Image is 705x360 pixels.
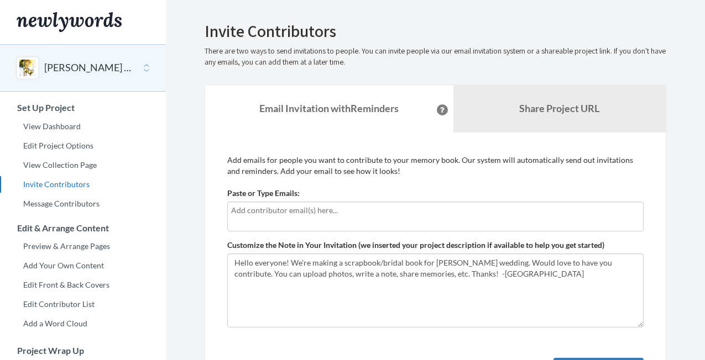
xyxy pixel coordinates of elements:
h3: Set Up Project [1,103,166,113]
h2: Invite Contributors [205,22,666,40]
h3: Project Wrap Up [1,346,166,356]
p: There are two ways to send invitations to people. You can invite people via our email invitation ... [205,46,666,68]
img: Newlywords logo [17,12,122,32]
strong: Email Invitation with Reminders [259,102,399,114]
textarea: Hello everyone! We're making a scrapbook/bridal book for [PERSON_NAME] wedding. Would love to hav... [227,253,644,327]
input: Add contributor email(s) here... [231,204,640,216]
h3: Edit & Arrange Content [1,223,166,233]
p: Add emails for people you want to contribute to your memory book. Our system will automatically s... [227,155,644,177]
b: Share Project URL [519,102,599,114]
label: Customize the Note in Your Invitation (we inserted your project description if available to help ... [227,240,604,251]
button: [PERSON_NAME] Bridal Book [44,61,134,75]
label: Paste or Type Emails: [227,188,300,199]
